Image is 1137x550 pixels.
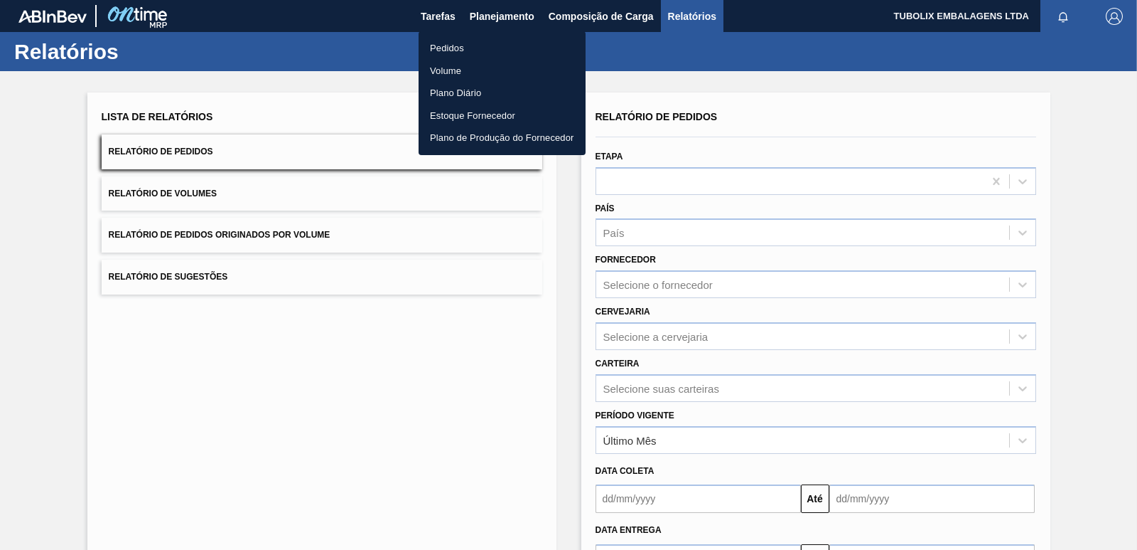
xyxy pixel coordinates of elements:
a: Plano de Produção do Fornecedor [419,127,586,149]
a: Estoque Fornecedor [419,105,586,127]
a: Volume [419,60,586,83]
a: Pedidos [419,37,586,60]
a: Plano Diário [419,82,586,105]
